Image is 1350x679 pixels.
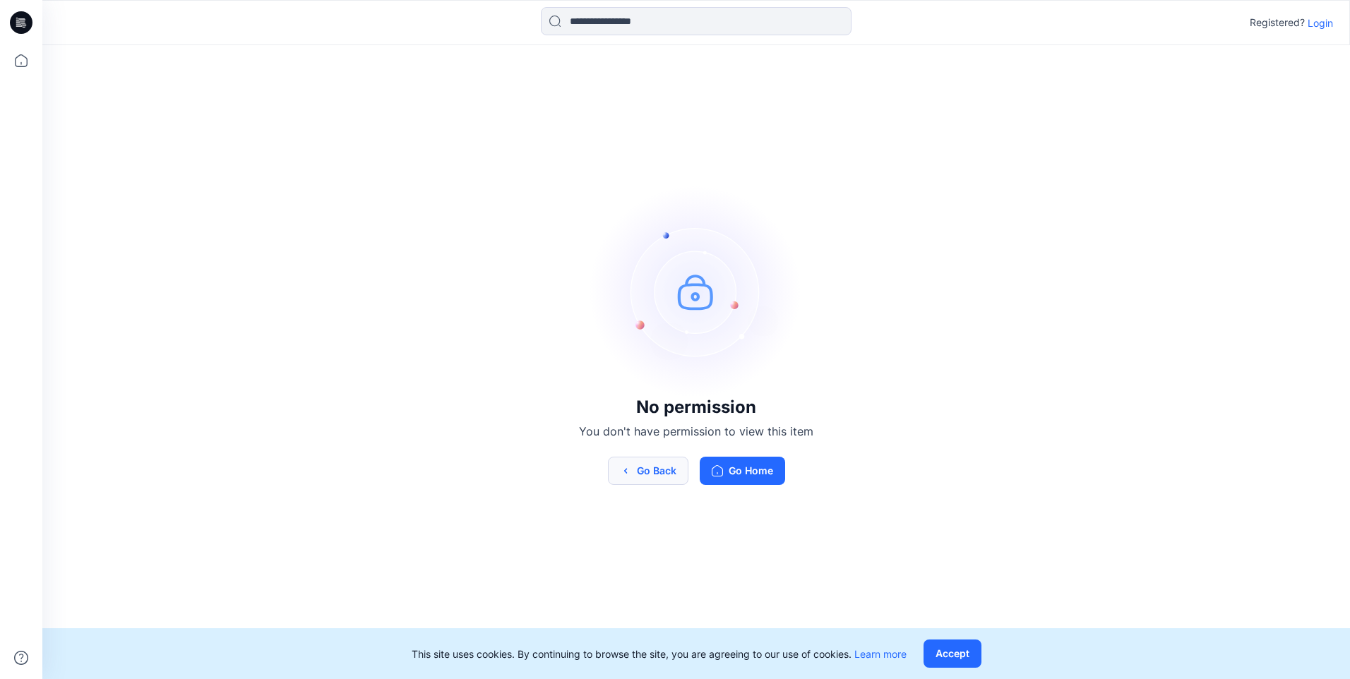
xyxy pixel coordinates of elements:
button: Go Back [608,457,688,485]
p: This site uses cookies. By continuing to browse the site, you are agreeing to our use of cookies. [412,647,907,661]
button: Accept [924,639,981,668]
h3: No permission [579,397,813,417]
a: Learn more [854,648,907,660]
p: Registered? [1250,14,1305,31]
p: Login [1308,16,1333,30]
button: Go Home [700,457,785,485]
p: You don't have permission to view this item [579,423,813,440]
img: no-perm.svg [590,186,802,397]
